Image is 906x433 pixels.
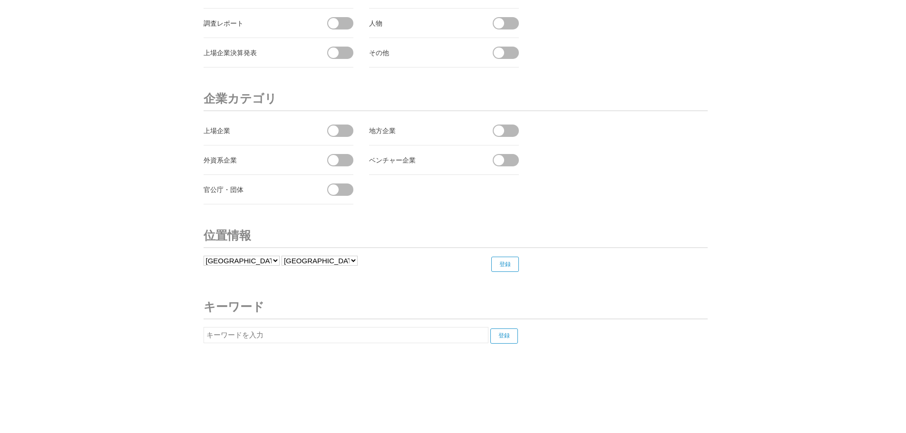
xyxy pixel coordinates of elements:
div: 上場企業決算発表 [204,47,311,58]
input: 登録 [490,328,518,344]
input: 登録 [491,257,519,272]
h3: 位置情報 [204,223,708,248]
div: 調査レポート [204,17,311,29]
div: 外資系企業 [204,154,311,166]
input: キーワードを入力 [204,327,488,343]
h3: 企業カテゴリ [204,87,708,111]
div: ベンチャー企業 [369,154,476,166]
h3: キーワード [204,295,708,319]
div: 官公庁・団体 [204,183,311,195]
div: 上場企業 [204,125,311,136]
div: その他 [369,47,476,58]
div: 人物 [369,17,476,29]
div: 地方企業 [369,125,476,136]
